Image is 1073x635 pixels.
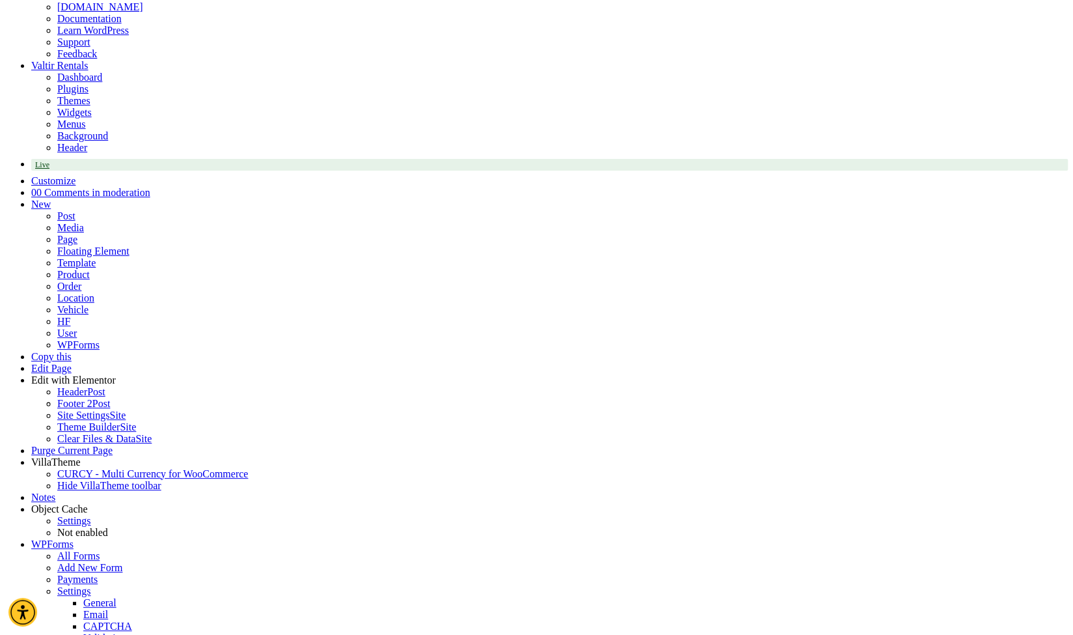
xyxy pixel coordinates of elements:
a: Customize [31,175,75,186]
a: Floating Element [57,246,129,257]
span: Site [135,433,152,444]
a: WPForms [57,339,100,350]
a: Menus [57,119,86,130]
a: Location [57,292,94,303]
a: Post [57,210,75,221]
a: Page [57,234,77,245]
a: Clear Files & DataSite [57,433,152,444]
a: Dashboard [57,72,102,83]
a: Order [57,281,81,292]
span: Edit with Elementor [31,374,116,386]
a: Purge Current Page [31,445,113,456]
div: Object Cache [31,503,1068,515]
a: Theme BuilderSite [57,421,136,432]
a: Plugins [57,83,88,94]
a: General [83,597,116,608]
span: Post [87,386,105,397]
a: Valtir Rentals [31,60,88,71]
a: Learn WordPress [57,25,129,36]
a: WPForms [31,539,74,550]
span: 0 [31,187,36,198]
div: Accessibility Menu [8,598,37,627]
span: Site [109,410,126,421]
a: CURCY - Multi Currency for WooCommerce [57,468,248,479]
a: Themes [57,95,90,106]
span: Theme Builder [57,421,120,432]
ul: Valtir Rentals [31,95,1068,154]
span: Hide VillaTheme toolbar [57,480,161,491]
a: Header [57,142,87,153]
span: Site [120,421,136,432]
span: Header [57,386,87,397]
a: Site SettingsSite [57,410,126,421]
span: Post [92,398,111,409]
a: Background [57,130,108,141]
a: Media [57,222,84,233]
a: Edit Page [31,363,72,374]
a: Feedback [57,48,97,59]
div: VillaTheme [31,457,1068,468]
a: Payments [57,574,98,585]
a: Copy this [31,351,72,362]
span: Site Settings [57,410,109,421]
a: Email [83,609,108,620]
span: Clear Files & Data [57,433,135,444]
div: Status: Not enabled [57,527,1068,539]
a: Support [57,36,90,48]
a: Notes [31,492,55,503]
a: Widgets [57,107,92,118]
span: 0 Comments in moderation [36,187,150,198]
a: User [57,328,77,339]
a: CAPTCHA [83,621,132,632]
a: Documentation [57,13,122,24]
a: Footer 2Post [57,398,110,409]
a: Add New Form [57,562,122,573]
a: Settings [57,515,91,526]
span: New [31,199,51,210]
a: Product [57,269,90,280]
a: Live [31,159,1068,171]
ul: Valtir Rentals [31,72,1068,95]
a: Settings [57,586,91,597]
a: [DOMAIN_NAME] [57,1,143,12]
ul: About WordPress [31,1,1068,60]
a: HeaderPost [57,386,105,397]
a: HF [57,316,70,327]
span: Footer 2 [57,398,92,409]
a: Vehicle [57,304,88,315]
a: All Forms [57,550,100,561]
a: Template [57,257,96,268]
ul: New [31,210,1068,351]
